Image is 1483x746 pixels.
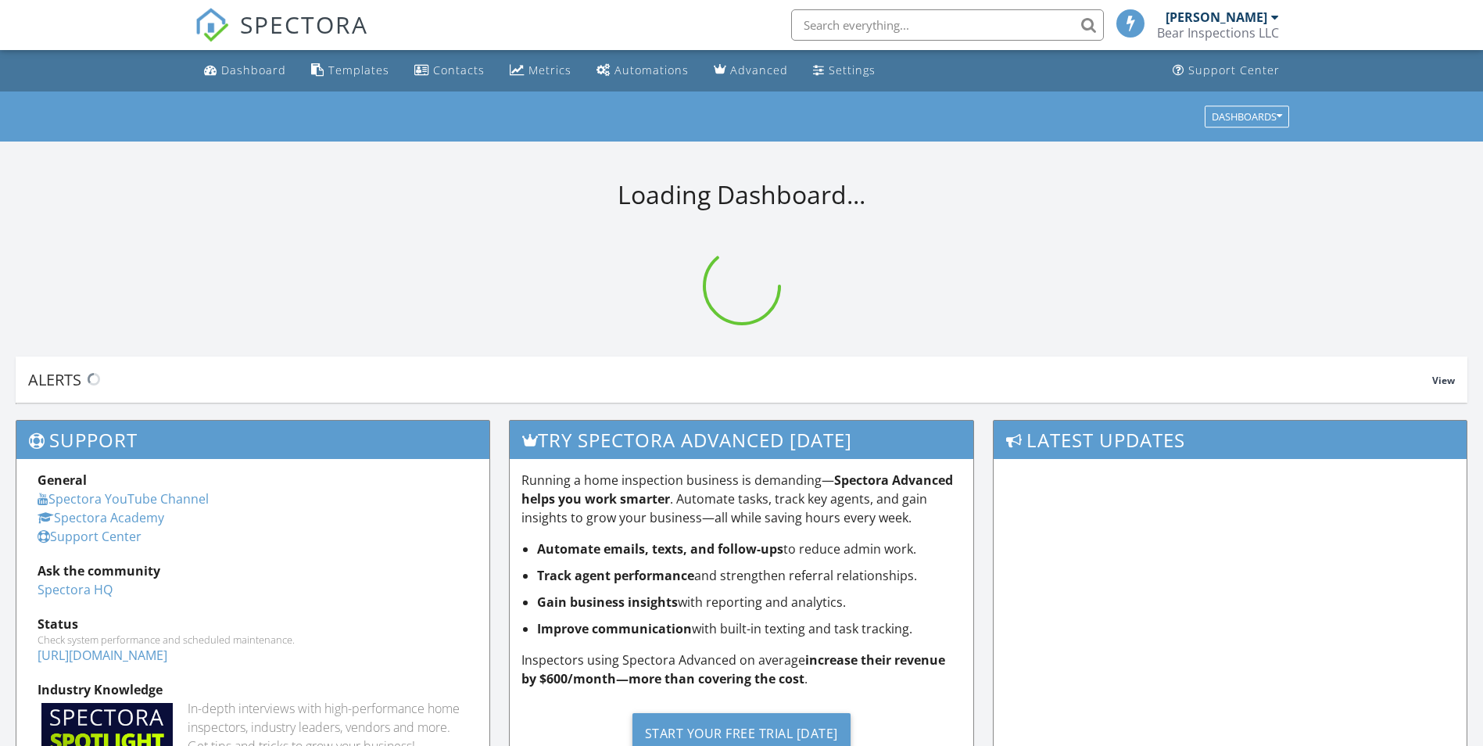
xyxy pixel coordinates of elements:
[240,8,368,41] span: SPECTORA
[38,528,141,545] a: Support Center
[38,509,164,526] a: Spectora Academy
[38,581,113,598] a: Spectora HQ
[305,56,396,85] a: Templates
[528,63,571,77] div: Metrics
[537,567,694,584] strong: Track agent performance
[38,490,209,507] a: Spectora YouTube Channel
[537,594,678,611] strong: Gain business insights
[28,369,1432,390] div: Alerts
[537,620,692,637] strong: Improve communication
[1157,25,1279,41] div: Bear Inspections LLC
[730,63,788,77] div: Advanced
[537,593,962,612] li: with reporting and analytics.
[38,647,167,664] a: [URL][DOMAIN_NAME]
[537,540,962,558] li: to reduce admin work.
[198,56,292,85] a: Dashboard
[537,540,783,558] strong: Automate emails, texts, and follow-ups
[1212,111,1282,122] div: Dashboards
[1188,63,1280,77] div: Support Center
[195,21,368,54] a: SPECTORA
[38,615,468,633] div: Status
[1166,9,1267,25] div: [PERSON_NAME]
[328,63,389,77] div: Templates
[433,63,485,77] div: Contacts
[807,56,882,85] a: Settings
[408,56,491,85] a: Contacts
[221,63,286,77] div: Dashboard
[537,619,962,638] li: with built-in texting and task tracking.
[1432,374,1455,387] span: View
[614,63,689,77] div: Automations
[1166,56,1286,85] a: Support Center
[829,63,876,77] div: Settings
[1205,106,1289,127] button: Dashboards
[38,633,468,646] div: Check system performance and scheduled maintenance.
[791,9,1104,41] input: Search everything...
[38,680,468,699] div: Industry Knowledge
[521,651,962,688] p: Inspectors using Spectora Advanced on average .
[38,561,468,580] div: Ask the community
[510,421,973,459] h3: Try spectora advanced [DATE]
[16,421,489,459] h3: Support
[707,56,794,85] a: Advanced
[38,472,87,489] strong: General
[994,421,1467,459] h3: Latest Updates
[521,471,962,527] p: Running a home inspection business is demanding— . Automate tasks, track key agents, and gain ins...
[537,566,962,585] li: and strengthen referral relationships.
[195,8,229,42] img: The Best Home Inspection Software - Spectora
[521,651,945,687] strong: increase their revenue by $600/month—more than covering the cost
[503,56,578,85] a: Metrics
[590,56,695,85] a: Automations (Basic)
[521,472,953,507] strong: Spectora Advanced helps you work smarter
